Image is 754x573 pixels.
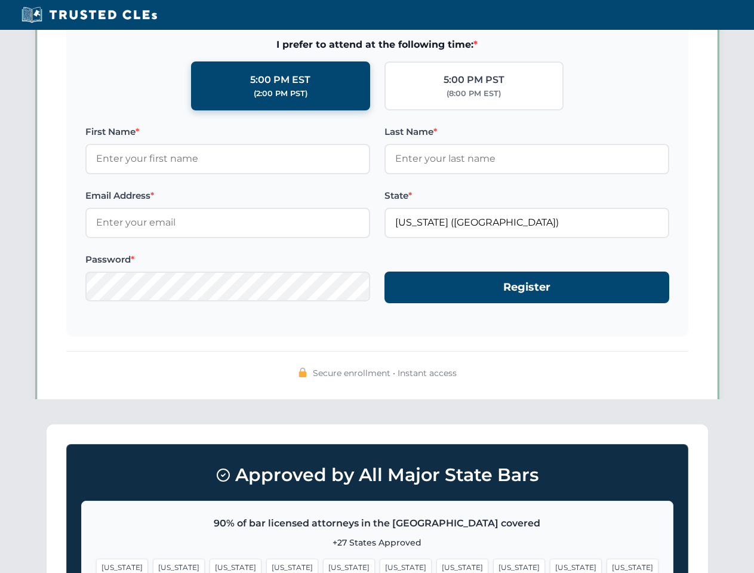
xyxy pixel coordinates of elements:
[85,37,669,53] span: I prefer to attend at the following time:
[313,366,457,380] span: Secure enrollment • Instant access
[298,368,307,377] img: 🔒
[254,88,307,100] div: (2:00 PM PST)
[85,208,370,238] input: Enter your email
[85,144,370,174] input: Enter your first name
[250,72,310,88] div: 5:00 PM EST
[85,252,370,267] label: Password
[81,459,673,491] h3: Approved by All Major State Bars
[384,125,669,139] label: Last Name
[384,144,669,174] input: Enter your last name
[96,516,658,531] p: 90% of bar licensed attorneys in the [GEOGRAPHIC_DATA] covered
[447,88,501,100] div: (8:00 PM EST)
[85,189,370,203] label: Email Address
[85,125,370,139] label: First Name
[384,272,669,303] button: Register
[96,536,658,549] p: +27 States Approved
[444,72,504,88] div: 5:00 PM PST
[384,189,669,203] label: State
[18,6,161,24] img: Trusted CLEs
[384,208,669,238] input: Florida (FL)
